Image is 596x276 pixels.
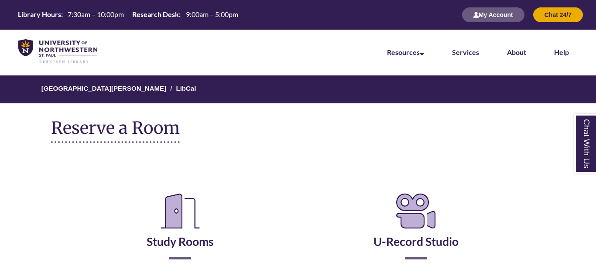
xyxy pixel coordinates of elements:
a: Hours Today [14,10,241,20]
a: Resources [387,48,424,56]
a: My Account [462,11,524,18]
a: Services [452,48,479,56]
h1: Reserve a Room [51,119,180,143]
a: LibCal [176,85,196,92]
nav: Breadcrumb [51,75,545,103]
span: 7:30am – 10:00pm [68,10,124,18]
img: UNWSP Library Logo [18,39,97,64]
a: U-Record Studio [373,213,459,249]
button: Chat 24/7 [533,7,583,22]
a: Help [554,48,569,56]
a: Study Rooms [147,213,214,249]
a: Chat 24/7 [533,11,583,18]
th: Research Desk: [129,10,182,19]
th: Library Hours: [14,10,64,19]
span: 9:00am – 5:00pm [186,10,238,18]
button: My Account [462,7,524,22]
a: [GEOGRAPHIC_DATA][PERSON_NAME] [41,85,166,92]
a: About [507,48,526,56]
table: Hours Today [14,10,241,19]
